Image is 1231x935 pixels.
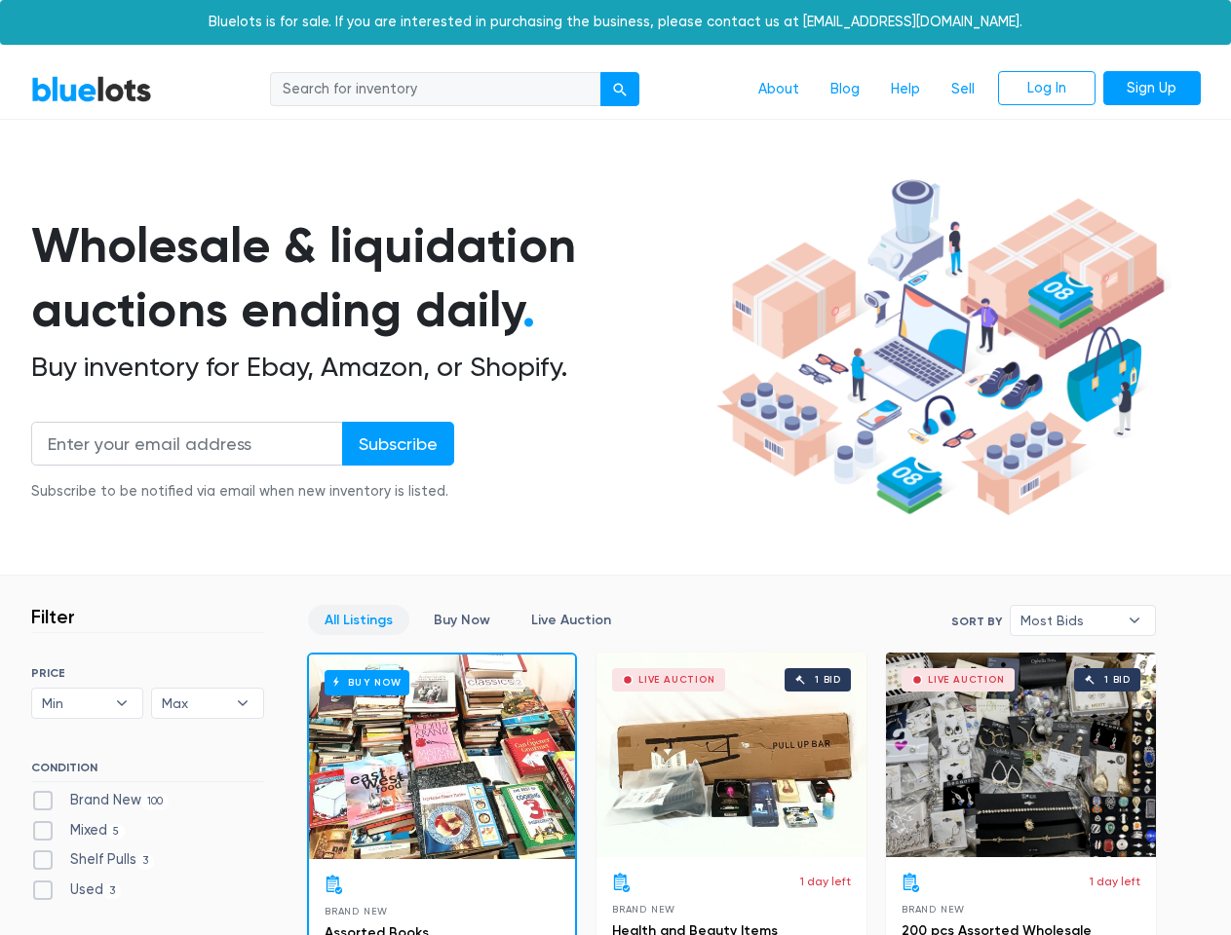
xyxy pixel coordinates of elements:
[515,605,628,635] a: Live Auction
[141,794,170,809] span: 100
[42,689,106,718] span: Min
[101,689,142,718] b: ▾
[417,605,507,635] a: Buy Now
[31,75,152,103] a: BlueLots
[1090,873,1140,890] p: 1 day left
[309,654,575,859] a: Buy Now
[743,71,815,108] a: About
[31,820,126,841] label: Mixed
[1103,71,1201,106] a: Sign Up
[31,761,264,782] h6: CONDITION
[815,71,875,108] a: Blog
[31,849,155,871] label: Shelf Pulls
[998,71,1096,106] a: Log In
[596,653,866,857] a: Live Auction 1 bid
[270,72,601,107] input: Search for inventory
[308,605,409,635] a: All Listings
[638,675,715,685] div: Live Auction
[342,422,454,466] input: Subscribe
[222,689,263,718] b: ▾
[936,71,990,108] a: Sell
[1020,606,1118,635] span: Most Bids
[31,213,710,343] h1: Wholesale & liquidation auctions ending daily
[1114,606,1155,635] b: ▾
[522,280,535,339] span: .
[107,824,126,840] span: 5
[31,879,122,901] label: Used
[612,904,675,915] span: Brand New
[103,883,122,899] span: 3
[815,675,841,685] div: 1 bid
[31,481,454,503] div: Subscribe to be notified via email when new inventory is listed.
[875,71,936,108] a: Help
[162,689,226,718] span: Max
[951,613,1002,630] label: Sort By
[31,790,170,811] label: Brand New
[928,675,1005,685] div: Live Auction
[31,351,710,384] h2: Buy inventory for Ebay, Amazon, or Shopify.
[710,170,1172,525] img: hero-ee84e7d0318cb26816c560f6b4441b76977f77a177738b4e94f68c95b2b83dbb.png
[325,670,409,694] h6: Buy Now
[31,666,264,680] h6: PRICE
[31,605,75,628] h3: Filter
[31,422,343,466] input: Enter your email address
[325,906,388,916] span: Brand New
[1104,675,1131,685] div: 1 bid
[886,653,1156,857] a: Live Auction 1 bid
[136,854,155,870] span: 3
[800,873,851,890] p: 1 day left
[902,904,965,915] span: Brand New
